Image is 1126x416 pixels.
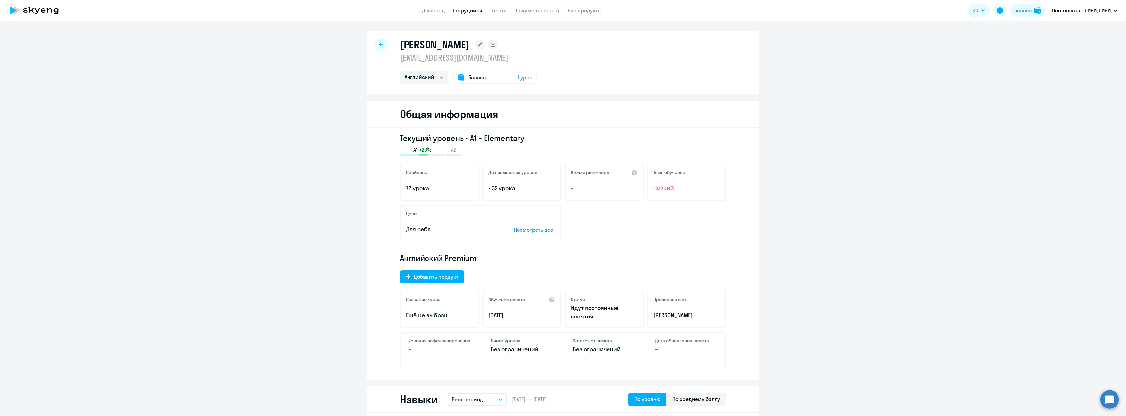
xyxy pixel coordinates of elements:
[491,338,553,344] h4: Лимит уроков
[409,345,471,353] p: –
[653,311,720,319] p: [PERSON_NAME]
[453,7,482,14] a: Сотрудники
[419,146,431,153] span: +20%
[400,38,469,51] h1: [PERSON_NAME]
[406,225,494,234] p: Для себя
[514,226,555,234] p: Посмотреть все
[1014,7,1032,14] div: Баланс
[422,7,445,14] a: Дашборд
[488,184,555,192] p: ~32 урока
[468,73,486,81] span: Баланс
[653,184,720,192] span: Низкий
[488,170,537,175] h5: До повышения уровня
[406,211,417,217] h5: Цели
[400,133,726,143] h3: Текущий уровень • A1 – Elementary
[400,393,437,406] h2: Навыки
[400,107,498,120] h2: Общая информация
[516,7,560,14] a: Документооборот
[406,170,427,175] h5: Пройдено
[400,270,464,283] button: Добавить продукт
[1010,4,1045,17] button: Балансbalance
[571,184,638,192] p: –
[573,338,635,344] h4: Остаток от лимита
[451,146,456,153] span: A2
[512,396,547,403] span: [DATE] — [DATE]
[488,311,555,319] p: [DATE]
[518,73,532,81] span: 1 урок
[653,297,687,302] h5: Преподаватель
[655,338,717,344] h4: Дата обновления лимита
[968,4,990,17] button: RU
[414,273,458,280] div: Добавить продукт
[571,297,585,302] h5: Статус
[406,311,473,319] p: Ещё не выбран
[1034,7,1041,14] img: balance
[452,395,483,403] p: Весь период
[655,345,717,353] p: –
[1052,7,1111,14] p: Постоплата - ОИЯИ, ОИЯИ
[400,253,477,263] span: Английский Premium
[634,395,661,403] div: По уровню
[972,7,978,14] span: RU
[653,170,685,175] h5: Темп обучения
[573,345,635,353] p: Без ограничений
[406,184,473,192] p: 72 урока
[491,345,553,353] p: Без ограничений
[413,146,418,153] span: A1
[490,7,508,14] a: Отчеты
[448,393,507,406] button: Весь период
[1049,3,1120,18] button: Постоплата - ОИЯИ, ОИЯИ
[571,304,638,321] p: Идут постоянные занятия
[406,297,441,302] h5: Название курса
[488,297,525,303] h5: Обучение начато
[672,395,720,403] div: По среднему баллу
[400,52,537,63] p: [EMAIL_ADDRESS][DOMAIN_NAME]
[409,338,471,344] h4: Условия софинансирования
[568,7,602,14] a: Все продукты
[571,170,609,176] h5: Время разговора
